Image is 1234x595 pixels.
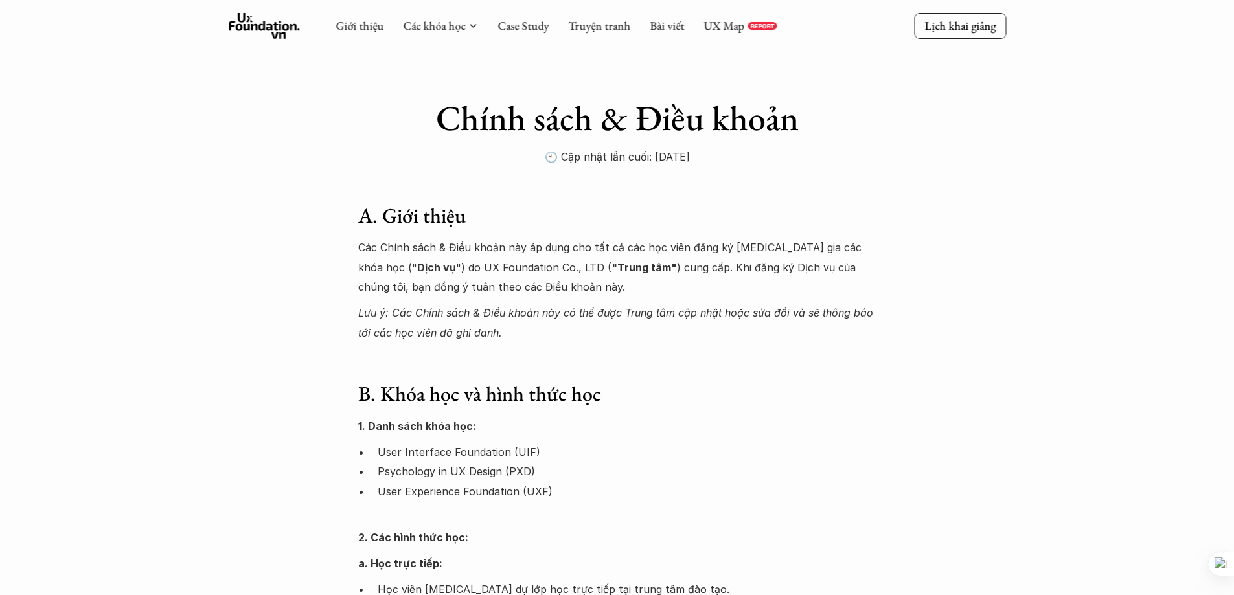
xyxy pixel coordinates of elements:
[336,18,383,33] a: Giới thiệu
[914,13,1006,38] a: Lịch khai giảng
[568,18,630,33] a: Truyện tranh
[358,147,876,166] p: 🕙 Cập nhật lần cuối: [DATE]
[358,420,476,432] strong: 1. Danh sách khóa học:
[358,557,442,570] strong: a. Học trực tiếp:
[750,22,774,30] p: REPORT
[611,261,677,274] strong: "Trung tâm"
[417,261,456,274] strong: Dịch vụ
[703,18,744,33] a: UX Map
[378,482,876,521] p: User Experience Foundation (UXF)
[378,462,876,481] p: Psychology in UX Design (PXD)
[650,18,684,33] a: Bài viết
[358,238,876,297] p: Các Chính sách & Điều khoản này áp dụng cho tất cả các học viên đăng ký [MEDICAL_DATA] gia các kh...
[358,203,876,228] h3: A. Giới thiệu
[378,442,876,462] p: User Interface Foundation (UIF)
[358,381,876,406] h3: B. Khóa học và hình thức học
[924,18,996,33] p: Lịch khai giảng
[497,18,549,33] a: Case Study
[358,97,876,139] h1: Chính sách & Điều khoản
[358,306,876,339] em: Lưu ý: Các Chính sách & Điều khoản này có thể được Trung tâm cập nhật hoặc sửa đổi và sẽ thông bá...
[358,531,468,544] strong: 2. Các hình thức học:
[403,18,465,33] a: Các khóa học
